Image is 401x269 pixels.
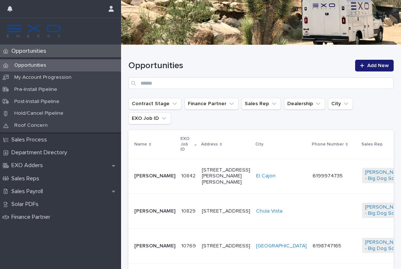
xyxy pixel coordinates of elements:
[8,122,54,129] p: Roof Concern
[8,201,44,208] p: Solar PDFs
[8,214,56,221] p: Finance Partner
[241,98,281,110] button: Sales Rep
[181,135,193,154] p: EXO Job ID
[201,140,218,148] p: Address
[8,136,53,143] p: Sales Process
[128,98,182,110] button: Contract Stage
[361,140,383,148] p: Sales Rep
[181,207,197,214] p: 10829
[202,167,250,185] p: [STREET_ADDRESS][PERSON_NAME][PERSON_NAME]
[185,98,238,110] button: Finance Partner
[134,140,147,148] p: Name
[313,173,343,178] a: 6199974735
[128,77,394,89] input: Search
[8,110,69,117] p: Hold/Cancel Pipeline
[8,48,52,55] p: Opportunities
[256,173,276,179] a: El Cajon
[8,86,63,93] p: Pre-Install Pipeline
[8,175,45,182] p: Sales Reps
[202,243,250,249] p: [STREET_ADDRESS]
[181,242,197,249] p: 10769
[8,62,52,69] p: Opportunities
[134,173,175,179] p: [PERSON_NAME]
[128,113,171,124] button: EXO Job ID
[328,98,353,110] button: City
[8,74,77,81] p: My Account Progression
[255,140,263,148] p: City
[256,243,307,249] a: [GEOGRAPHIC_DATA]
[6,24,62,38] img: FKS5r6ZBThi8E5hshIGi
[313,243,341,248] a: 6198747165
[355,60,394,71] a: Add New
[202,208,250,214] p: [STREET_ADDRESS]
[8,99,65,105] p: Post-Install Pipeline
[367,63,389,68] span: Add New
[8,162,49,169] p: EXO Adders
[134,208,175,214] p: [PERSON_NAME]
[284,98,325,110] button: Dealership
[8,188,49,195] p: Sales Payroll
[8,149,73,156] p: Department Directory
[128,60,351,71] h1: Opportunities
[256,208,282,214] a: Chula Vista
[134,243,175,249] p: [PERSON_NAME]
[181,172,197,179] p: 10842
[312,140,344,148] p: Phone Number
